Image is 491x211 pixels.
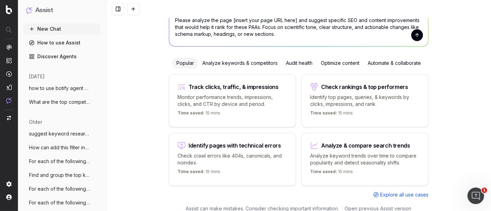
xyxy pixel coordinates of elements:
[23,183,101,194] button: For each of the following URLs, suggest
[29,185,90,192] span: For each of the following URLs, suggest
[177,110,204,115] span: Time saved:
[282,58,317,69] div: Audit health
[26,7,32,13] img: Assist
[321,143,410,148] div: Analyze & compare search trends
[373,191,429,198] a: Explore all use cases
[172,58,198,69] div: Popular
[29,119,42,125] span: older
[29,199,90,206] span: For each of the following URLs, suggest
[23,37,101,48] a: How to use Assist
[23,83,101,94] button: how to use botify agent for "PAA"?
[23,170,101,181] button: Find and group the top keywords for "Her
[310,94,420,108] p: Identify top pages, queries, & keywords by clicks, impressions, and rank.
[6,71,12,77] img: Activation
[198,58,282,69] div: Analyze keywords & competitors
[310,169,337,174] span: Time saved:
[23,97,101,108] button: What are the top competitors ranking for
[23,197,101,208] button: For each of the following URLs, suggest
[23,51,101,62] a: Discover Agents
[6,98,12,103] img: Assist
[7,115,11,120] img: Switch project
[6,58,12,63] img: Intelligence
[189,84,279,90] div: Track clicks, traffic, & impressions
[29,73,45,80] span: [DATE]
[468,188,484,204] iframe: Intercom live chat
[310,110,353,119] p: 15 mins
[177,94,287,108] p: Monitor performance trends, impressions, clicks, and CTR by device and period.
[29,158,90,165] span: For each of the following URLs, suggest
[177,169,204,174] span: Time saved:
[26,6,98,15] button: Assist
[6,181,12,187] img: Setting
[310,169,353,177] p: 15 mins
[177,110,220,119] p: 15 mins
[23,23,101,34] button: New Chat
[23,128,101,139] button: suggest keyword research ai prompts
[29,85,90,92] span: how to use botify agent for "PAA"?
[189,143,281,148] div: Identify pages with technical errors
[317,58,364,69] div: Optimize content
[6,5,12,14] img: Botify logo
[29,172,90,179] span: Find and group the top keywords for "Her
[380,191,429,198] span: Explore all use cases
[6,44,12,50] img: Analytics
[29,144,90,151] span: How can add this filter in the http code
[169,11,428,46] textarea: Please analyze the page [insert your page URL here] and suggest specific SEO and content improvem...
[35,6,53,15] h1: Assist
[29,130,90,137] span: suggest keyword research ai prompts
[364,58,425,69] div: Automate & collaborate
[310,152,420,166] p: Analyze keyword trends over time to compare popularity and detect seasonality shifts.
[482,188,487,193] span: 1
[177,169,220,177] p: 15 mins
[23,142,101,153] button: How can add this filter in the http code
[23,156,101,167] button: For each of the following URLs, suggest
[321,84,408,90] div: Check rankings & top performers
[6,84,12,90] img: Studio
[310,110,337,115] span: Time saved:
[6,194,12,200] img: My account
[29,99,90,105] span: What are the top competitors ranking for
[177,152,287,166] p: Check crawl errors like 404s, canonicals, and noindex.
